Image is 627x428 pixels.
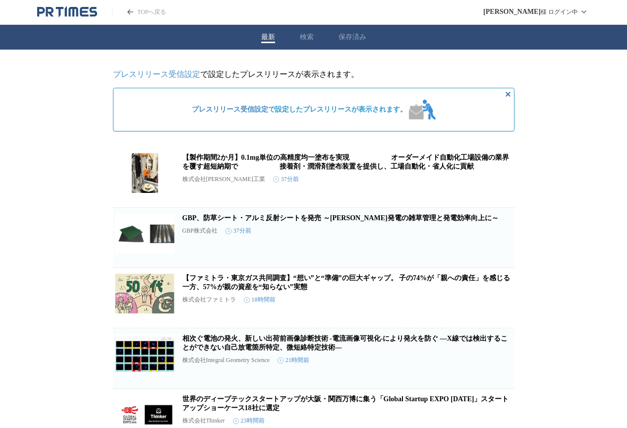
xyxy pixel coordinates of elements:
[182,296,236,304] p: 株式会社ファミトラ
[273,175,299,183] time: 37分前
[182,335,508,351] a: 相次ぐ電池の発火、新しい出荷前画像診断技術 -電流画像可視化-により発火を防ぐ ―X線では検出することができない自己放電箇所特定、微短絡特定技術―
[278,356,309,365] time: 21時間前
[502,88,514,100] button: 非表示にする
[182,154,509,170] a: 【製作期間2か月】0.1mg単位の高精度均一塗布を実現 オーダーメイド自動化工場設備の業界を覆す超短納期で 接着剤・潤滑剤塗布装置を提供し、工場自動化・省人化に貢献
[115,214,174,253] img: GBP、防草シート・アルミ反射シートを発売 ～太陽光発電の雑草管理と発電効率向上に～
[244,296,276,304] time: 18時間前
[113,70,200,78] a: プレスリリース受信設定
[182,395,509,412] a: 世界のディープテックスタートアップが大阪・関西万博に集う「Global Startup EXPO [DATE]」スタートアップショーケース18社に選定
[182,227,218,235] p: GBP株式会社
[300,33,314,42] button: 検索
[483,8,541,16] span: [PERSON_NAME]
[115,334,174,374] img: 相次ぐ電池の発火、新しい出荷前画像診断技術 -電流画像可視化-により発火を防ぐ ―X線では検出することができない自己放電箇所特定、微短絡特定技術―
[192,106,268,113] a: プレスリリース受信設定
[226,227,251,235] time: 37分前
[112,8,166,16] a: PR TIMESのトップページはこちら
[115,153,174,193] img: 【製作期間2か月】0.1mg単位の高精度均一塗布を実現 オーダーメイド自動化工場設備の業界を覆す超短納期で 接着剤・潤滑剤塗布装置を提供し、工場自動化・省人化に貢献
[182,356,270,365] p: 株式会社Integral Geometry Science
[182,214,499,222] a: GBP、防草シート・アルミ反射シートを発売 ～[PERSON_NAME]発電の雑草管理と発電効率向上に～
[182,175,265,183] p: 株式会社[PERSON_NAME]工業
[182,417,225,425] p: 株式会社Thinker
[339,33,366,42] button: 保存済み
[182,274,511,291] a: 【ファミトラ・東京ガス共同調査】“想い”と“準備”の巨大ギャップ。 子の74%が「親への責任」を感じる一方、57%が親の資産を“知らない”実態
[192,105,407,114] span: で設定したプレスリリースが表示されます。
[37,6,97,18] a: PR TIMESのトップページはこちら
[113,69,514,80] p: で設定したプレスリリースが表示されます。
[233,417,265,425] time: 23時間前
[115,274,174,313] img: 【ファミトラ・東京ガス共同調査】“想い”と“準備”の巨大ギャップ。 子の74%が「親への責任」を感じる一方、57%が親の資産を“知らない”実態
[261,33,275,42] button: 最新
